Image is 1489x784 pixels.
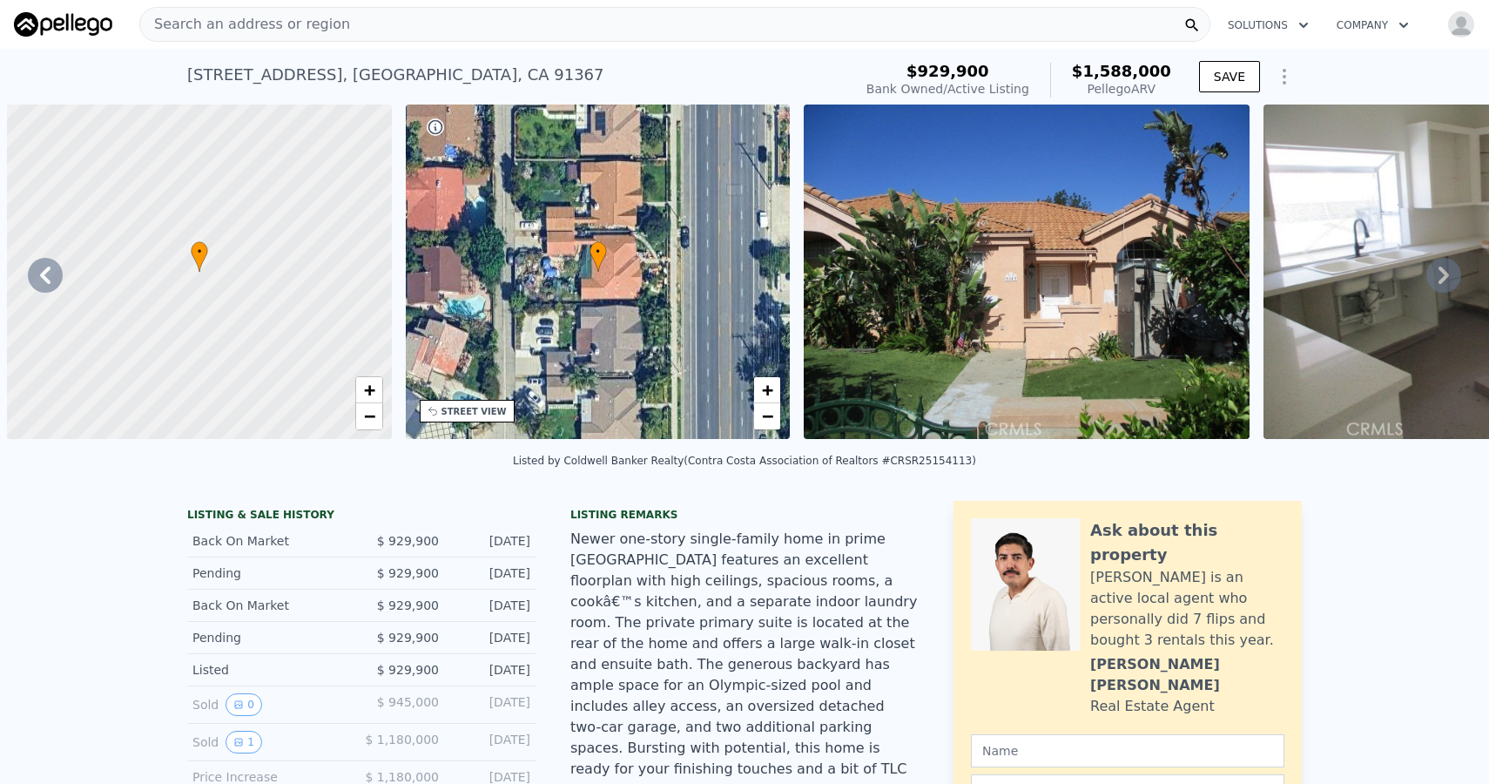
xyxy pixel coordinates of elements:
[453,693,530,716] div: [DATE]
[192,661,347,679] div: Listed
[453,564,530,582] div: [DATE]
[1214,10,1323,41] button: Solutions
[191,244,208,260] span: •
[866,82,947,96] span: Bank Owned /
[754,403,780,429] a: Zoom out
[192,693,347,716] div: Sold
[363,405,374,427] span: −
[356,403,382,429] a: Zoom out
[191,241,208,272] div: •
[226,693,262,716] button: View historical data
[1090,696,1215,717] div: Real Estate Agent
[906,62,989,80] span: $929,900
[356,377,382,403] a: Zoom in
[365,733,439,747] span: $ 1,180,000
[971,734,1284,767] input: Name
[226,731,262,754] button: View historical data
[590,241,607,272] div: •
[1090,567,1284,651] div: [PERSON_NAME] is an active local agent who personally did 7 flips and bought 3 rentals this year.
[762,379,773,401] span: +
[590,244,607,260] span: •
[762,405,773,427] span: −
[377,695,439,709] span: $ 945,000
[453,532,530,550] div: [DATE]
[377,534,439,548] span: $ 929,900
[140,14,350,35] span: Search an address or region
[363,379,374,401] span: +
[1323,10,1423,41] button: Company
[513,455,976,467] div: Listed by Coldwell Banker Realty (Contra Costa Association of Realtors #CRSR25154113)
[1090,654,1284,696] div: [PERSON_NAME] [PERSON_NAME]
[1072,80,1171,98] div: Pellego ARV
[187,508,536,525] div: LISTING & SALE HISTORY
[377,598,439,612] span: $ 929,900
[377,663,439,677] span: $ 929,900
[1267,59,1302,94] button: Show Options
[947,82,1029,96] span: Active Listing
[192,532,347,550] div: Back On Market
[570,508,919,522] div: Listing remarks
[754,377,780,403] a: Zoom in
[377,631,439,645] span: $ 929,900
[192,597,347,614] div: Back On Market
[377,566,439,580] span: $ 929,900
[187,63,604,87] div: [STREET_ADDRESS] , [GEOGRAPHIC_DATA] , CA 91367
[453,661,530,679] div: [DATE]
[365,770,439,784] span: $ 1,180,000
[453,597,530,614] div: [DATE]
[14,12,112,37] img: Pellego
[453,731,530,754] div: [DATE]
[192,629,347,646] div: Pending
[1199,61,1260,92] button: SAVE
[192,731,347,754] div: Sold
[453,629,530,646] div: [DATE]
[804,105,1250,439] img: Sale: 167069103 Parcel: 55252095
[1447,10,1475,38] img: avatar
[1090,518,1284,567] div: Ask about this property
[192,564,347,582] div: Pending
[441,405,507,418] div: STREET VIEW
[1072,62,1171,80] span: $1,588,000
